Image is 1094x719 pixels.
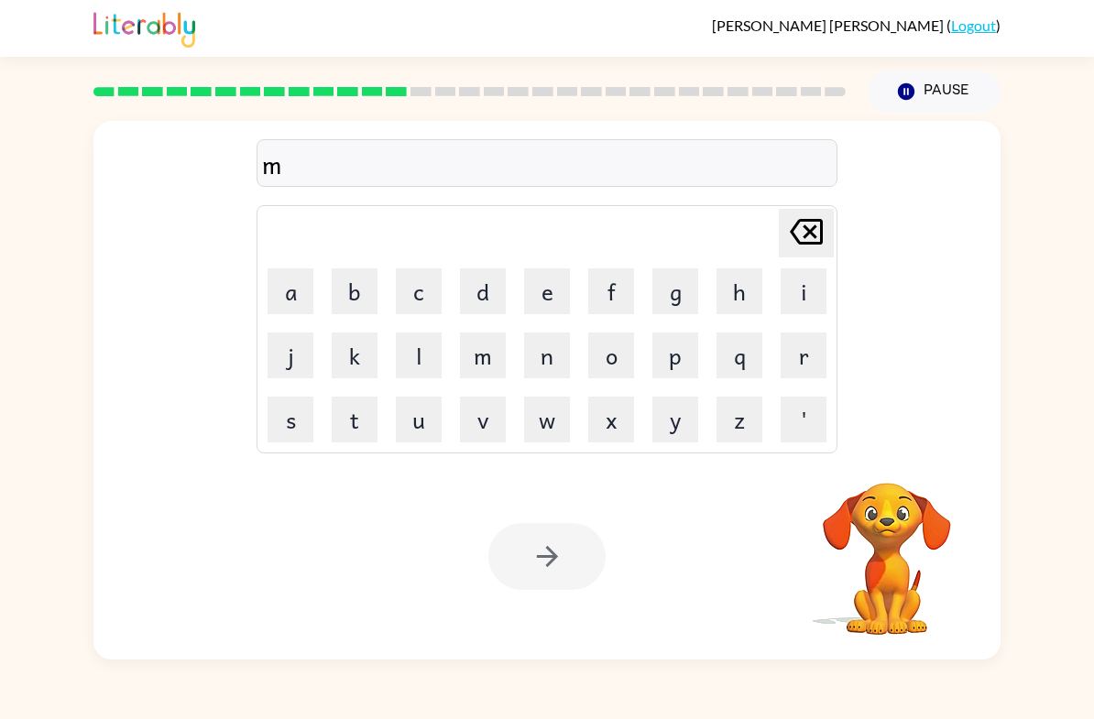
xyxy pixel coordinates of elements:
[262,145,832,183] div: m
[717,332,762,378] button: q
[460,332,506,378] button: m
[781,268,826,314] button: i
[524,268,570,314] button: e
[717,268,762,314] button: h
[712,16,946,34] span: [PERSON_NAME] [PERSON_NAME]
[460,397,506,442] button: v
[652,332,698,378] button: p
[268,397,313,442] button: s
[717,397,762,442] button: z
[396,332,442,378] button: l
[332,397,377,442] button: t
[332,268,377,314] button: b
[268,332,313,378] button: j
[652,397,698,442] button: y
[93,7,195,48] img: Literably
[588,397,634,442] button: x
[795,454,979,637] video: Your browser must support playing .mp4 files to use Literably. Please try using another browser.
[868,71,1001,113] button: Pause
[588,268,634,314] button: f
[460,268,506,314] button: d
[396,268,442,314] button: c
[712,16,1001,34] div: ( )
[524,397,570,442] button: w
[652,268,698,314] button: g
[396,397,442,442] button: u
[268,268,313,314] button: a
[524,332,570,378] button: n
[332,332,377,378] button: k
[951,16,996,34] a: Logout
[781,397,826,442] button: '
[588,332,634,378] button: o
[781,332,826,378] button: r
